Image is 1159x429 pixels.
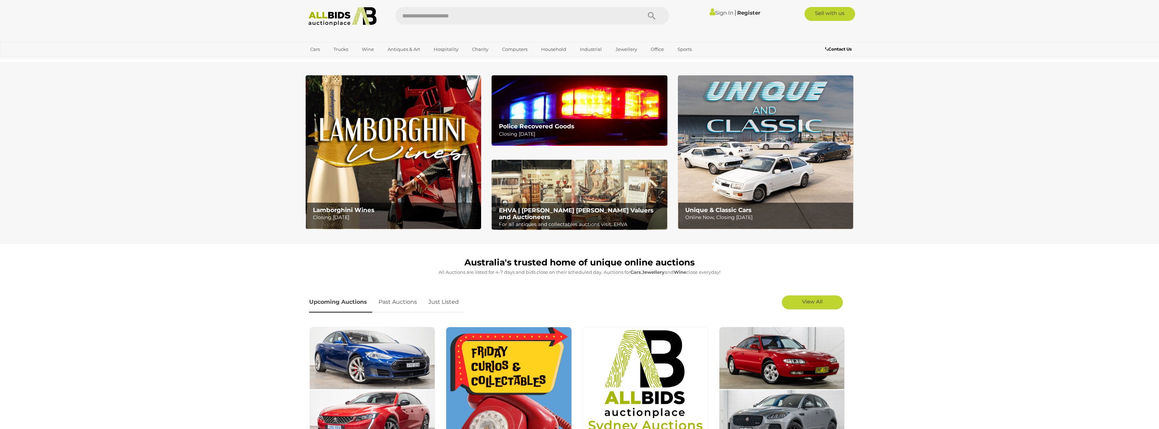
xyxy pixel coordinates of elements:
a: Just Listed [423,292,464,313]
a: Jewellery [611,44,642,55]
h1: Australia's trusted home of unique online auctions [309,258,850,268]
a: Past Auctions [373,292,422,313]
a: View All [782,295,843,309]
a: Sell with us [805,7,855,21]
a: Industrial [575,44,606,55]
p: Closing [DATE] [499,130,663,138]
b: EHVA | [PERSON_NAME] [PERSON_NAME] Valuers and Auctioneers [499,207,653,220]
a: Sports [673,44,696,55]
b: Police Recovered Goods [499,123,574,130]
p: For all antiques and collectables auctions visit: EHVA [499,220,663,229]
span: | [734,9,736,16]
a: Contact Us [825,45,853,53]
p: Closing [DATE] [313,213,477,222]
a: Hospitality [429,44,463,55]
b: Unique & Classic Cars [685,206,752,213]
img: Unique & Classic Cars [678,75,853,229]
b: Lamborghini Wines [313,206,374,213]
span: View All [802,298,823,305]
img: Police Recovered Goods [492,75,667,145]
a: Unique & Classic Cars Unique & Classic Cars Online Now, Closing [DATE] [678,75,853,229]
a: Police Recovered Goods Police Recovered Goods Closing [DATE] [492,75,667,145]
a: Trucks [329,44,353,55]
a: Cars [306,44,324,55]
a: Office [646,44,668,55]
img: Allbids.com.au [305,7,380,26]
strong: Cars [630,269,641,275]
strong: Jewellery [642,269,665,275]
strong: Wine [674,269,686,275]
a: Computers [498,44,532,55]
button: Search [634,7,669,24]
img: EHVA | Evans Hastings Valuers and Auctioneers [492,160,667,230]
a: Register [737,9,760,16]
a: Charity [468,44,493,55]
a: Lamborghini Wines Lamborghini Wines Closing [DATE] [306,75,481,229]
p: Online Now, Closing [DATE] [685,213,850,222]
a: Wine [357,44,379,55]
a: EHVA | Evans Hastings Valuers and Auctioneers EHVA | [PERSON_NAME] [PERSON_NAME] Valuers and Auct... [492,160,667,230]
a: [GEOGRAPHIC_DATA] [306,55,364,67]
a: Sign In [710,9,733,16]
a: Household [537,44,571,55]
a: Antiques & Art [383,44,425,55]
b: Contact Us [825,46,852,52]
img: Lamborghini Wines [306,75,481,229]
p: All Auctions are listed for 4-7 days and bids close on their scheduled day. Auctions for , and cl... [309,268,850,276]
a: Upcoming Auctions [309,292,372,313]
